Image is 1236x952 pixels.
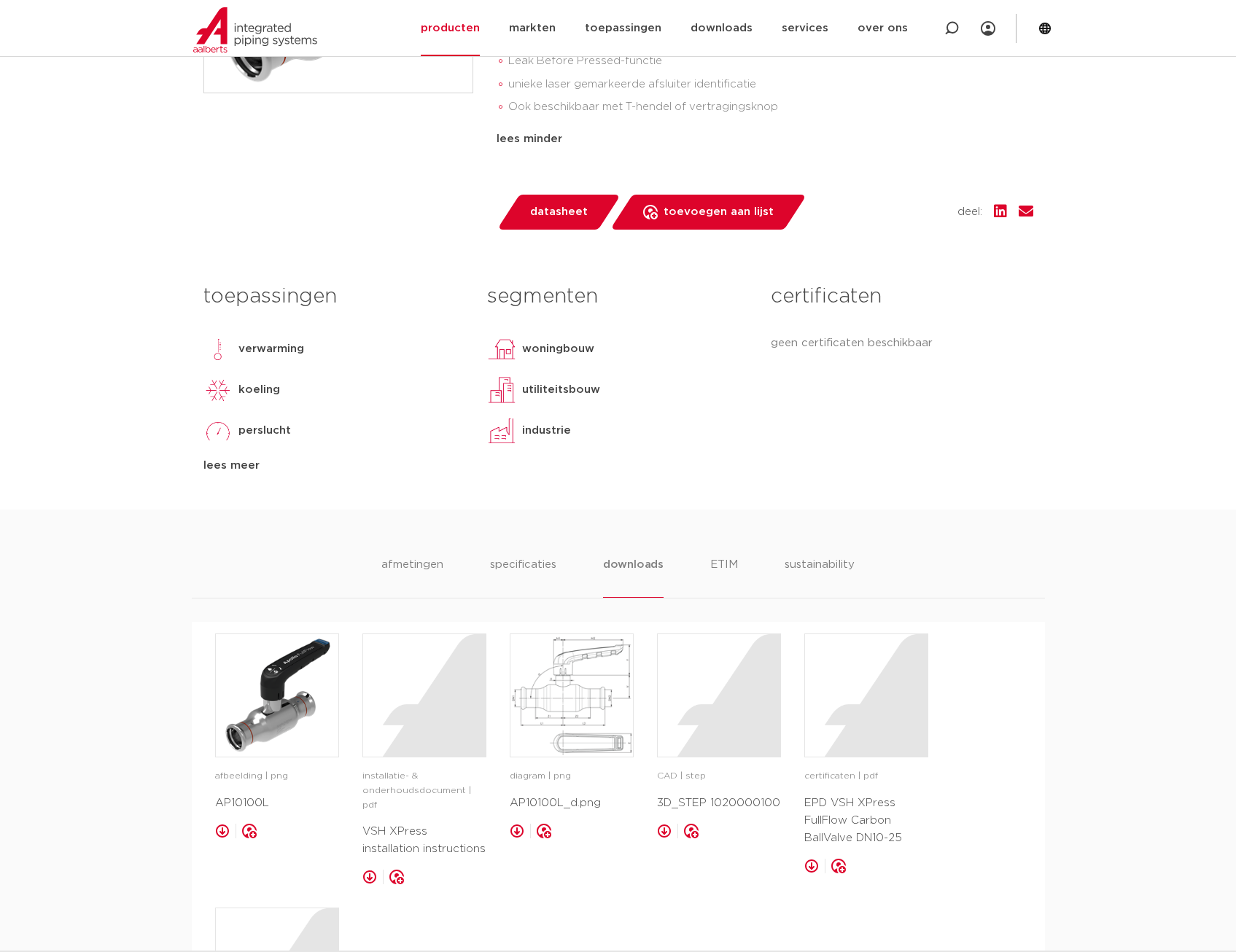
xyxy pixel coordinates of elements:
li: downloads [603,556,664,598]
img: perslucht [203,416,233,445]
a: image for AP10100L [215,633,339,757]
p: installatie- & onderhoudsdocument | pdf [362,769,486,813]
img: verwarming [203,335,233,364]
p: 3D_STEP 1020000100 [657,795,781,812]
p: industrie [522,422,571,440]
p: koeling [238,381,280,399]
p: AP10100L_d.png [510,795,634,812]
p: diagram | png [510,769,634,784]
a: datasheet [497,195,621,230]
img: woningbouw [487,335,516,364]
p: woningbouw [522,340,594,358]
img: image for AP10100L [216,634,338,757]
li: ETIM [710,556,738,598]
li: Ook beschikbaar met T-hendel of vertragingsknop [508,95,1033,119]
p: AP10100L [215,795,339,812]
a: image for AP10100L_d.png [510,633,634,757]
h3: certificaten [771,282,1033,311]
h3: segmenten [487,282,749,311]
p: VSH XPress installation instructions [362,823,486,858]
span: datasheet [530,200,588,224]
li: sustainability [785,556,855,598]
p: EPD VSH XPress FullFlow Carbon BallValve DN10-25 [804,795,928,847]
img: utiliteitsbouw [487,375,516,405]
p: certificaten | pdf [804,769,928,784]
h3: toepassingen [203,282,465,311]
li: specificaties [490,556,556,598]
p: utiliteitsbouw [522,381,600,399]
li: afmetingen [381,556,443,598]
span: toevoegen aan lijst [664,200,774,224]
p: perslucht [238,422,291,440]
li: Leak Before Pressed-functie [508,50,1033,73]
img: industrie [487,416,516,445]
p: CAD | step [657,769,781,784]
div: lees minder [497,130,1033,148]
img: koeling [203,375,233,405]
li: unieke laser gemarkeerde afsluiter identificatie [508,73,1033,96]
p: verwarming [238,340,304,358]
p: afbeelding | png [215,769,339,784]
span: deel: [957,203,982,221]
div: lees meer [203,457,465,475]
p: geen certificaten beschikbaar [771,335,1033,352]
img: image for AP10100L_d.png [510,634,633,757]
